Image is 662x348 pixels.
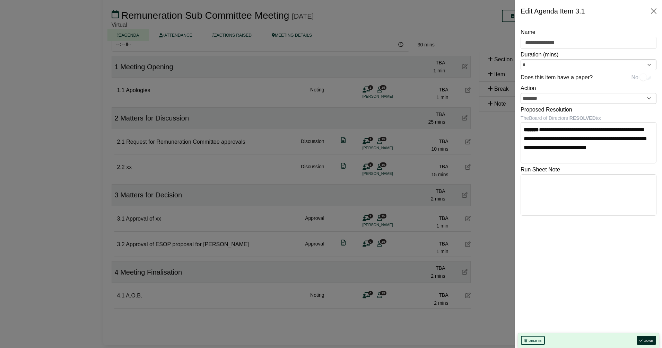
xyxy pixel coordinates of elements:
b: RESOLVED [569,115,596,121]
span: No [631,73,638,82]
button: Delete [521,336,545,345]
label: Does this item have a paper? [521,73,593,82]
div: Edit Agenda Item 3.1 [521,6,585,17]
label: Action [521,84,536,93]
div: The Board of Directors to: [521,114,656,122]
button: Close [648,6,659,17]
label: Name [521,28,535,37]
label: Duration (mins) [521,50,558,59]
label: Run Sheet Note [521,165,560,174]
label: Proposed Resolution [521,105,572,114]
button: Done [637,336,656,345]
